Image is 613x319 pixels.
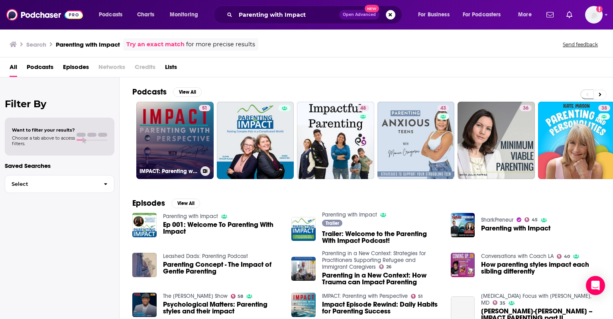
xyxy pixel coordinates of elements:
[170,9,198,20] span: Monitoring
[326,221,339,226] span: Trailer
[557,254,570,259] a: 40
[520,105,532,111] a: 36
[291,293,316,317] img: Impact Episode Rewind: Daily Habits for Parenting Success
[322,301,441,315] a: Impact Episode Rewind: Daily Habits for Parenting Success
[173,87,202,97] button: View All
[12,135,75,146] span: Choose a tab above to access filters.
[481,261,600,275] span: How parenting styles impact each sibling differently
[543,8,557,22] a: Show notifications dropdown
[132,198,165,208] h2: Episodes
[386,265,391,269] span: 26
[132,253,157,277] img: Parenting Concept - The Impact of Gentle Parenting
[297,102,374,179] a: 48
[525,217,538,222] a: 45
[322,250,426,270] a: Parenting in a New Context: Strategies for Practitioners Supporting Refugee and Immigrant Caregivers
[139,168,197,175] h3: IMPACT: Parenting with Perspective
[365,5,379,12] span: New
[598,105,610,111] a: 38
[481,293,591,306] a: ADHD Focus with David Pomeroy, MD
[163,301,282,315] a: Psychological Matters: Parenting styles and their impact
[238,295,243,298] span: 58
[343,13,376,17] span: Open Advanced
[500,301,505,305] span: 35
[132,293,157,317] a: Psychological Matters: Parenting styles and their impact
[523,104,529,112] span: 36
[585,6,603,24] button: Show profile menu
[93,8,133,21] button: open menu
[5,181,97,187] span: Select
[163,221,282,235] span: Ep 001: Welcome To Parenting With Impact
[463,9,501,20] span: For Podcasters
[532,218,538,222] span: 45
[126,40,185,49] a: Try an exact match
[339,10,379,20] button: Open AdvancedNew
[63,61,89,77] a: Episodes
[199,105,210,111] a: 51
[563,8,576,22] a: Show notifications dropdown
[413,8,460,21] button: open menu
[418,9,450,20] span: For Business
[596,6,603,12] svg: Add a profile image
[10,61,17,77] a: All
[322,272,441,286] a: Parenting in a New Context: How Trauma can Impact Parenting
[56,41,120,48] h3: Parenting with Impact
[451,253,475,277] a: How parenting styles impact each sibling differently
[322,230,441,244] a: Trailer: Welcome to the Parenting With Impact Podcast!
[440,104,446,112] span: 43
[437,105,449,111] a: 43
[171,199,200,208] button: View All
[136,102,214,179] a: 51IMPACT: Parenting with Perspective
[585,6,603,24] span: Logged in as BenLaurro
[377,102,455,179] a: 43
[163,293,228,299] a: The Aubrey Masango Show
[564,255,570,258] span: 40
[221,6,410,24] div: Search podcasts, credits, & more...
[560,41,600,48] button: Send feedback
[5,162,114,169] p: Saved Searches
[132,8,159,21] a: Charts
[585,6,603,24] img: User Profile
[481,253,554,260] a: Conversations with Coach LA
[6,7,83,22] img: Podchaser - Follow, Share and Rate Podcasts
[132,87,202,97] a: PodcastsView All
[163,213,218,220] a: Parenting with Impact
[132,213,157,237] img: Ep 001: Welcome To Parenting With Impact
[513,8,542,21] button: open menu
[458,102,535,179] a: 36
[164,8,208,21] button: open menu
[322,293,408,299] a: IMPACT: Parenting with Perspective
[291,257,316,281] img: Parenting in a New Context: How Trauma can Impact Parenting
[586,276,605,295] div: Open Intercom Messenger
[132,198,200,208] a: EpisodesView All
[236,8,339,21] input: Search podcasts, credits, & more...
[27,61,53,77] a: Podcasts
[291,217,316,241] img: Trailer: Welcome to the Parenting With Impact Podcast!
[231,294,244,299] a: 58
[98,61,125,77] span: Networks
[137,9,154,20] span: Charts
[451,213,475,237] img: Parenting with Impact
[26,41,46,48] h3: Search
[601,104,607,112] span: 38
[357,105,369,111] a: 48
[12,127,75,133] span: Want to filter your results?
[163,253,248,260] a: Leashed Dads: Parenting Podcast
[418,295,422,298] span: 51
[163,261,282,275] a: Parenting Concept - The Impact of Gentle Parenting
[165,61,177,77] a: Lists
